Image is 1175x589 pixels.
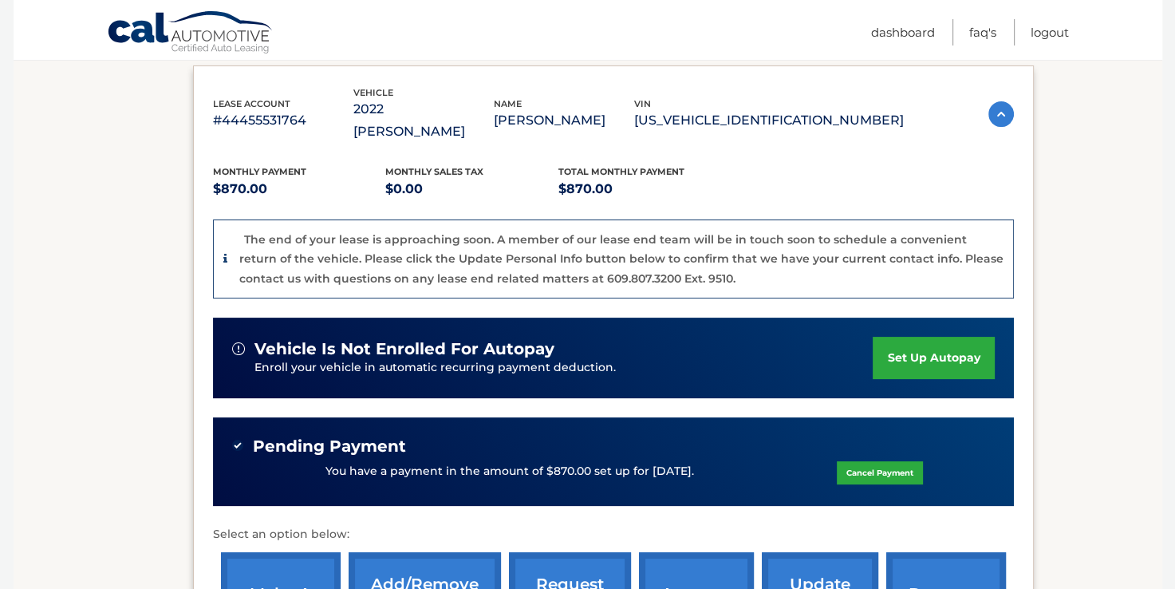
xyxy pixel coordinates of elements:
span: Monthly sales Tax [385,166,483,177]
p: $870.00 [213,178,386,200]
span: vehicle is not enrolled for autopay [254,339,554,359]
a: Logout [1031,19,1069,45]
img: accordion-active.svg [988,101,1014,127]
p: 2022 [PERSON_NAME] [353,98,494,143]
img: check-green.svg [232,440,243,451]
p: Select an option below: [213,525,1014,544]
p: You have a payment in the amount of $870.00 set up for [DATE]. [325,463,694,480]
p: #44455531764 [213,109,353,132]
a: Cancel Payment [837,461,923,484]
span: lease account [213,98,290,109]
a: Dashboard [871,19,935,45]
img: alert-white.svg [232,342,245,355]
p: The end of your lease is approaching soon. A member of our lease end team will be in touch soon t... [239,232,1003,286]
span: name [494,98,522,109]
a: Cal Automotive [107,10,274,57]
p: [US_VEHICLE_IDENTIFICATION_NUMBER] [634,109,904,132]
a: set up autopay [873,337,994,379]
span: vehicle [353,87,393,98]
span: Total Monthly Payment [558,166,684,177]
a: FAQ's [969,19,996,45]
p: [PERSON_NAME] [494,109,634,132]
p: $870.00 [558,178,731,200]
span: Pending Payment [253,437,406,457]
span: vin [634,98,651,109]
p: Enroll your vehicle in automatic recurring payment deduction. [254,359,873,377]
span: Monthly Payment [213,166,306,177]
p: $0.00 [385,178,558,200]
